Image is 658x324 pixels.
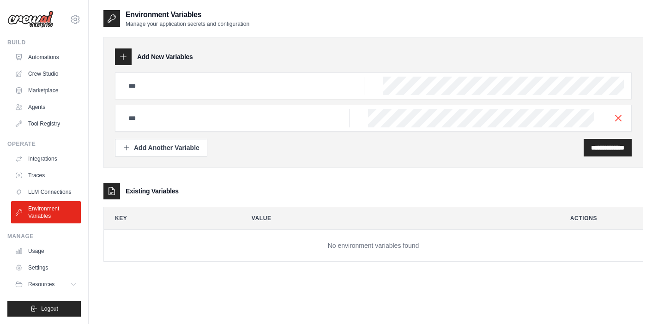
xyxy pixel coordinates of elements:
[28,281,54,288] span: Resources
[126,9,249,20] h2: Environment Variables
[7,301,81,317] button: Logout
[123,143,199,152] div: Add Another Variable
[11,260,81,275] a: Settings
[11,201,81,223] a: Environment Variables
[11,168,81,183] a: Traces
[11,66,81,81] a: Crew Studio
[7,140,81,148] div: Operate
[11,185,81,199] a: LLM Connections
[11,116,81,131] a: Tool Registry
[7,39,81,46] div: Build
[11,244,81,258] a: Usage
[104,207,233,229] th: Key
[11,83,81,98] a: Marketplace
[104,230,643,262] td: No environment variables found
[241,207,552,229] th: Value
[11,100,81,114] a: Agents
[7,233,81,240] div: Manage
[11,277,81,292] button: Resources
[126,186,179,196] h3: Existing Variables
[115,139,207,156] button: Add Another Variable
[41,305,58,312] span: Logout
[11,151,81,166] a: Integrations
[559,207,643,229] th: Actions
[137,52,193,61] h3: Add New Variables
[126,20,249,28] p: Manage your application secrets and configuration
[11,50,81,65] a: Automations
[7,11,54,28] img: Logo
